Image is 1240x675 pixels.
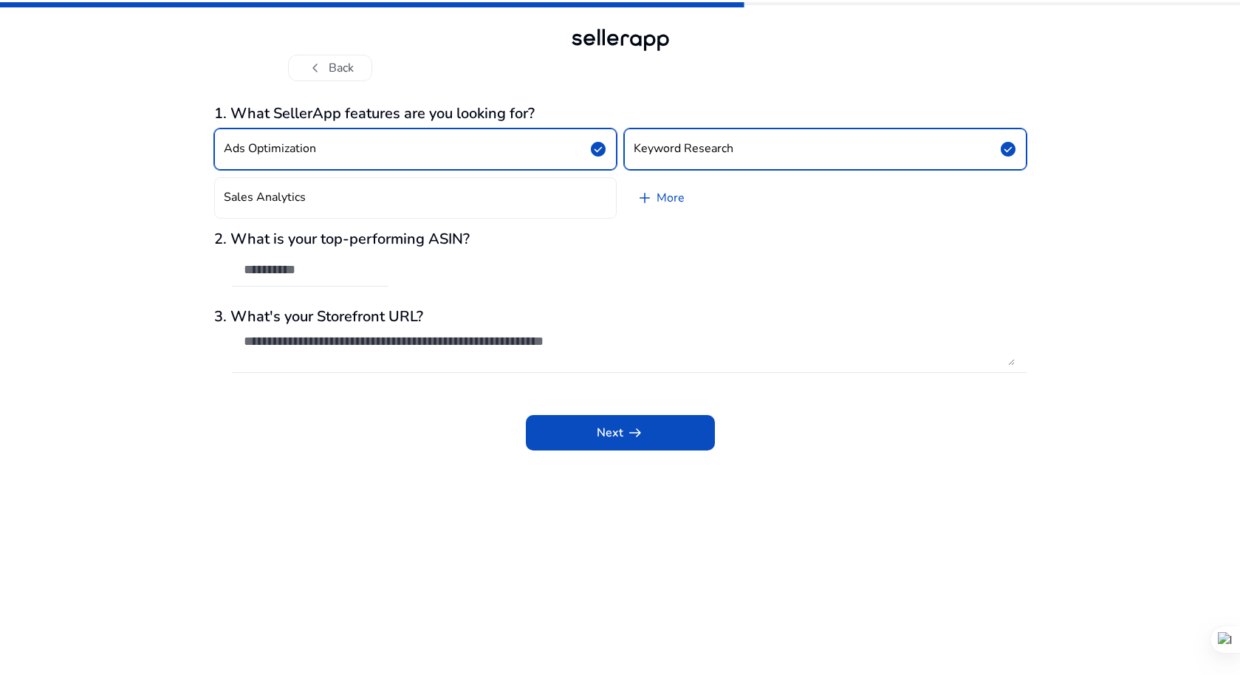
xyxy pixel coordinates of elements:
[214,129,617,170] button: Ads Optimizationcheck_circle
[636,189,654,207] span: add
[634,142,733,156] h4: Keyword Research
[224,191,306,205] h4: Sales Analytics
[214,177,617,219] button: Sales Analytics
[589,140,607,158] span: check_circle
[526,415,715,450] button: Nextarrow_right_alt
[306,59,324,77] span: chevron_left
[626,424,644,442] span: arrow_right_alt
[624,177,696,219] a: More
[214,230,1027,248] h3: 2. What is your top-performing ASIN?
[288,55,372,81] button: chevron_leftBack
[214,105,1027,123] h3: 1. What SellerApp features are you looking for?
[214,308,1027,326] h3: 3. What's your Storefront URL?
[624,129,1027,170] button: Keyword Researchcheck_circle
[597,424,644,442] span: Next
[999,140,1017,158] span: check_circle
[224,142,316,156] h4: Ads Optimization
